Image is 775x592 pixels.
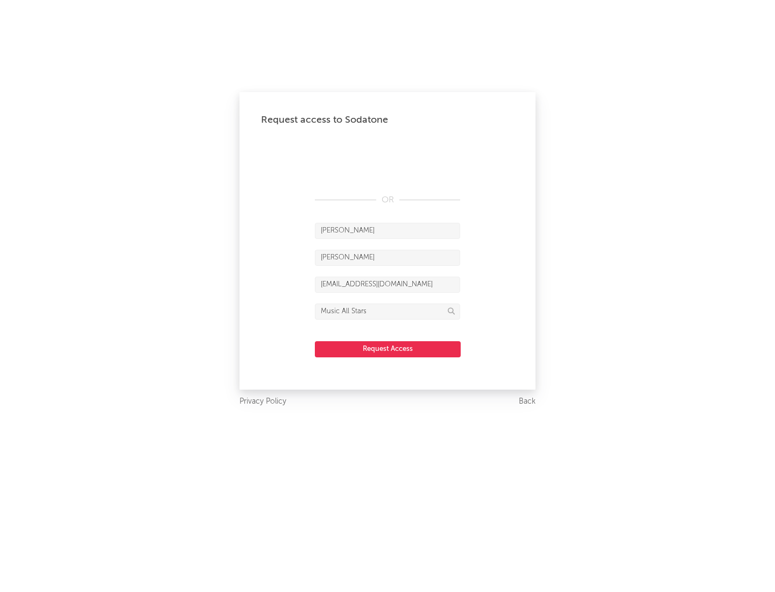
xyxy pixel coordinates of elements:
a: Back [519,395,536,408]
div: OR [315,194,460,207]
input: Email [315,277,460,293]
input: Last Name [315,250,460,266]
a: Privacy Policy [239,395,286,408]
input: First Name [315,223,460,239]
div: Request access to Sodatone [261,114,514,126]
input: Division [315,304,460,320]
button: Request Access [315,341,461,357]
